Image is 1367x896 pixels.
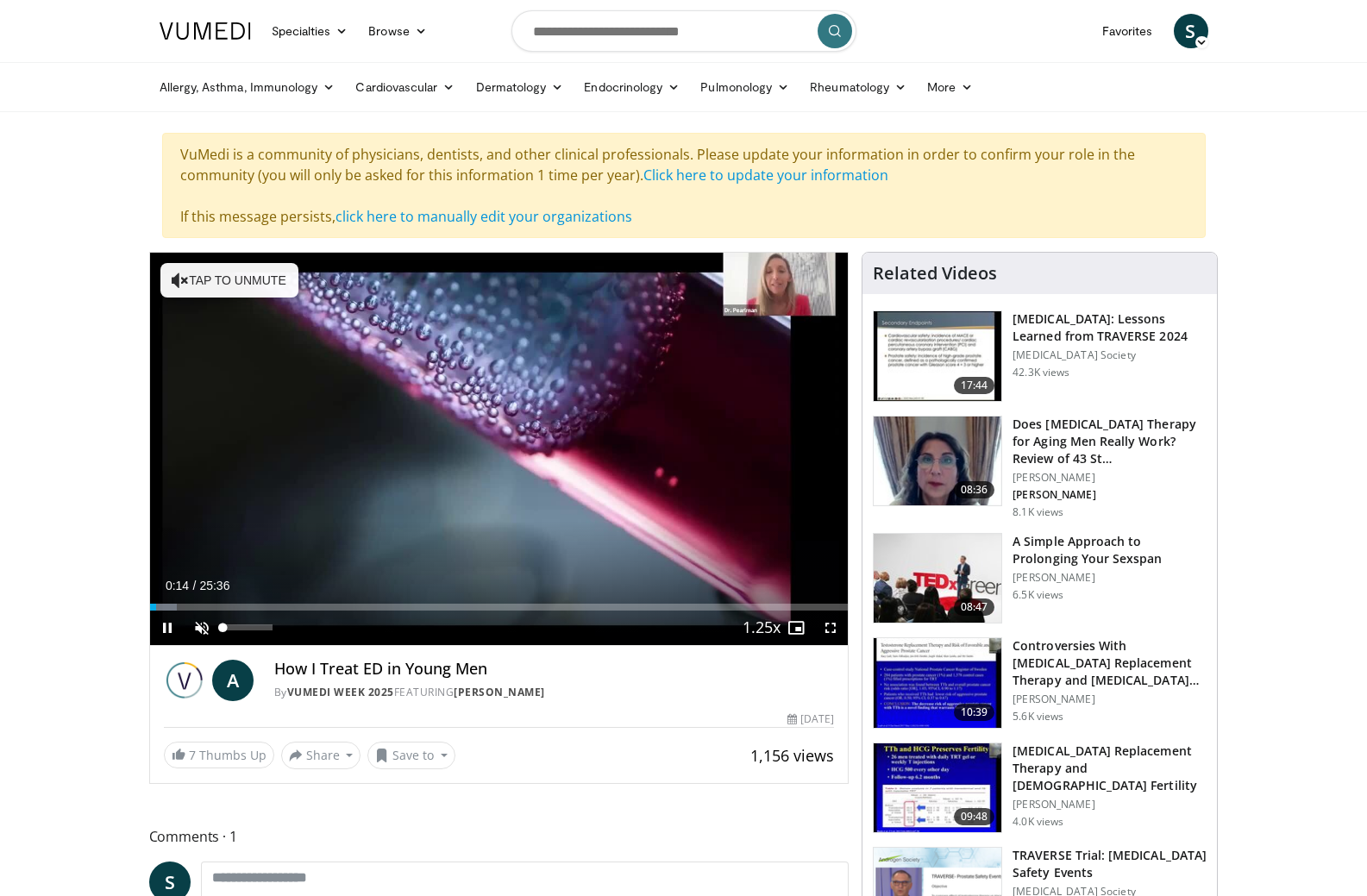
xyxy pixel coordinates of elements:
p: [PERSON_NAME] [1013,488,1207,502]
a: A [212,660,254,701]
a: 08:36 Does [MEDICAL_DATA] Therapy for Aging Men Really Work? Review of 43 St… [PERSON_NAME] [PERS... [873,416,1207,519]
img: 4d4bce34-7cbb-4531-8d0c-5308a71d9d6c.150x105_q85_crop-smart_upscale.jpg [874,417,1001,506]
a: More [917,70,983,104]
a: Pulmonology [690,70,800,104]
a: Click here to update your information [643,166,888,185]
p: 4.0K views [1013,815,1063,829]
button: Enable picture-in-picture mode [779,611,813,645]
span: 08:47 [954,598,995,616]
img: VuMedi Logo [160,22,251,40]
span: Comments 1 [149,825,850,848]
video-js: Video Player [150,253,849,646]
span: 1,156 views [750,745,834,766]
span: 25:36 [199,579,229,592]
span: / [193,579,197,592]
img: 1317c62a-2f0d-4360-bee0-b1bff80fed3c.150x105_q85_crop-smart_upscale.jpg [874,311,1001,401]
span: 10:39 [954,704,995,721]
h3: Controversies With [MEDICAL_DATA] Replacement Therapy and [MEDICAL_DATA] Can… [1013,637,1207,689]
img: 418933e4-fe1c-4c2e-be56-3ce3ec8efa3b.150x105_q85_crop-smart_upscale.jpg [874,638,1001,728]
a: Allergy, Asthma, Immunology [149,70,346,104]
p: [MEDICAL_DATA] Society [1013,348,1207,362]
span: 17:44 [954,377,995,394]
p: [PERSON_NAME] [1013,571,1207,585]
a: 10:39 Controversies With [MEDICAL_DATA] Replacement Therapy and [MEDICAL_DATA] Can… [PERSON_NAME]... [873,637,1207,729]
h3: Does [MEDICAL_DATA] Therapy for Aging Men Really Work? Review of 43 St… [1013,416,1207,467]
input: Search topics, interventions [511,10,856,52]
div: Progress Bar [150,604,849,611]
h4: How I Treat ED in Young Men [274,660,835,679]
img: 58e29ddd-d015-4cd9-bf96-f28e303b730c.150x105_q85_crop-smart_upscale.jpg [874,743,1001,833]
p: [PERSON_NAME] [1013,798,1207,811]
p: 8.1K views [1013,505,1063,519]
h3: [MEDICAL_DATA]: Lessons Learned from TRAVERSE 2024 [1013,310,1207,345]
img: Vumedi Week 2025 [164,660,205,701]
div: VuMedi is a community of physicians, dentists, and other clinical professionals. Please update yo... [162,133,1206,238]
div: [DATE] [787,711,834,727]
a: 17:44 [MEDICAL_DATA]: Lessons Learned from TRAVERSE 2024 [MEDICAL_DATA] Society 42.3K views [873,310,1207,402]
h3: A Simple Approach to Prolonging Your Sexspan [1013,533,1207,567]
div: Volume Level [223,624,273,630]
span: 0:14 [166,579,189,592]
span: 08:36 [954,481,995,498]
a: Cardiovascular [345,70,465,104]
p: [PERSON_NAME] [1013,692,1207,706]
button: Unmute [185,611,219,645]
a: Endocrinology [574,70,690,104]
p: 5.6K views [1013,710,1063,724]
button: Save to [367,742,455,769]
h4: Related Videos [873,263,997,284]
button: Fullscreen [813,611,848,645]
a: Specialties [261,14,359,48]
button: Share [281,742,361,769]
a: Favorites [1092,14,1163,48]
a: S [1174,14,1208,48]
a: 09:48 [MEDICAL_DATA] Replacement Therapy and [DEMOGRAPHIC_DATA] Fertility [PERSON_NAME] 4.0K views [873,742,1207,834]
h3: [MEDICAL_DATA] Replacement Therapy and [DEMOGRAPHIC_DATA] Fertility [1013,742,1207,794]
a: Dermatology [466,70,574,104]
button: Playback Rate [744,611,779,645]
a: Browse [358,14,437,48]
h3: TRAVERSE Trial: [MEDICAL_DATA] Safety Events [1013,847,1207,881]
a: Vumedi Week 2025 [287,685,394,699]
div: By FEATURING [274,685,835,700]
p: 6.5K views [1013,588,1063,602]
button: Pause [150,611,185,645]
p: 42.3K views [1013,366,1069,379]
span: 09:48 [954,808,995,825]
a: 08:47 A Simple Approach to Prolonging Your Sexspan [PERSON_NAME] 6.5K views [873,533,1207,624]
a: click here to manually edit your organizations [335,207,632,226]
a: [PERSON_NAME] [454,685,545,699]
span: 7 [189,747,196,763]
a: 7 Thumbs Up [164,742,274,768]
a: Rheumatology [800,70,917,104]
p: [PERSON_NAME] [1013,471,1207,485]
button: Tap to unmute [160,263,298,298]
img: c4bd4661-e278-4c34-863c-57c104f39734.150x105_q85_crop-smart_upscale.jpg [874,534,1001,623]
